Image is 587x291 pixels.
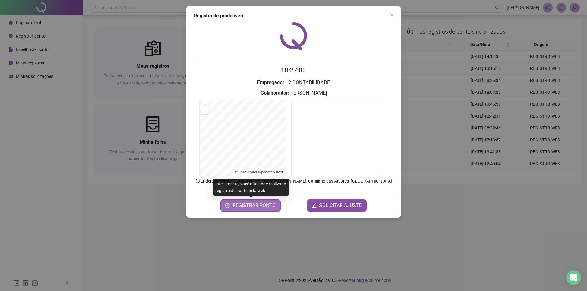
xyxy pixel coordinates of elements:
[307,199,367,212] button: editSOLICITAR AJUSTE
[194,89,393,97] h3: : [PERSON_NAME]
[238,170,263,174] a: OpenStreetMap
[280,22,307,50] img: QRPoint
[225,203,230,208] span: clock-circle
[387,10,397,20] button: Close
[319,202,362,209] span: SOLICITAR AJUSTE
[194,79,393,87] h3: : L2 CONTABILIDADE
[194,12,393,20] div: Registro de ponto web
[235,170,284,174] li: © contributors.
[281,67,306,74] time: 18:27:03
[220,199,281,212] button: REGISTRAR PONTO
[312,203,317,208] span: edit
[257,80,284,85] strong: Empregador
[389,12,394,17] span: close
[566,270,581,285] div: Open Intercom Messenger
[260,90,288,96] strong: Colaborador
[202,102,208,108] button: +
[233,202,276,209] span: REGISTRAR PONTO
[213,179,289,196] div: Infelizmente, você não pode realizar o registro de ponto pela web
[194,178,393,184] p: Endereço aprox. : [GEOGRAPHIC_DATA][PERSON_NAME], Caminho das Árvores, [GEOGRAPHIC_DATA]
[195,178,201,184] span: info-circle
[202,108,208,114] button: –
